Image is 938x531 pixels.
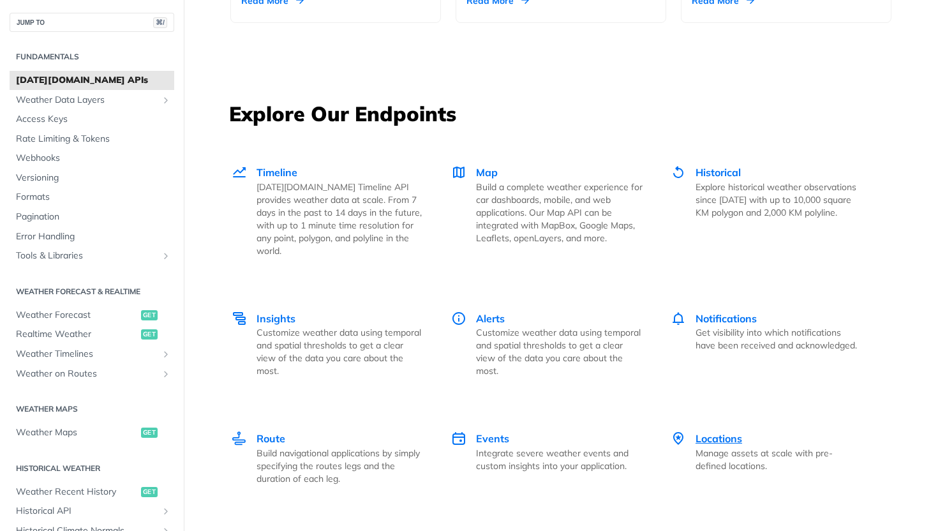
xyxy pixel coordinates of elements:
a: Formats [10,188,174,207]
a: Historical APIShow subpages for Historical API [10,502,174,521]
h2: Weather Forecast & realtime [10,286,174,297]
button: JUMP TO⌘/ [10,13,174,32]
button: Show subpages for Tools & Libraries [161,251,171,261]
a: Pagination [10,207,174,227]
h3: Explore Our Endpoints [229,100,893,128]
a: Insights Insights Customize weather data using temporal and spatial thresholds to get a clear vie... [230,284,437,405]
img: Notifications [671,311,686,326]
h2: Historical Weather [10,463,174,474]
span: Error Handling [16,230,171,243]
a: Rate Limiting & Tokens [10,130,174,149]
span: Weather Forecast [16,309,138,322]
button: Show subpages for Weather Timelines [161,349,171,359]
span: Events [476,432,509,445]
p: Integrate severe weather events and custom insights into your application. [476,447,643,472]
a: Map Map Build a complete weather experience for car dashboards, mobile, and web applications. Our... [437,138,657,284]
button: Show subpages for Historical API [161,506,171,516]
a: [DATE][DOMAIN_NAME] APIs [10,71,174,90]
a: Locations Locations Manage assets at scale with pre-defined locations. [657,404,876,512]
a: Timeline Timeline [DATE][DOMAIN_NAME] Timeline API provides weather data at scale. From 7 days in... [230,138,437,284]
h2: Weather Maps [10,403,174,415]
img: Historical [671,165,686,180]
span: Versioning [16,172,171,184]
a: Realtime Weatherget [10,325,174,344]
a: Access Keys [10,110,174,129]
span: Notifications [696,312,757,325]
img: Timeline [232,165,247,180]
span: Alerts [476,312,505,325]
span: ⌘/ [153,17,167,28]
span: get [141,310,158,320]
span: get [141,329,158,340]
img: Events [451,431,466,446]
span: Rate Limiting & Tokens [16,133,171,146]
h2: Fundamentals [10,51,174,63]
span: Historical [696,166,741,179]
a: Weather Data LayersShow subpages for Weather Data Layers [10,91,174,110]
span: Tools & Libraries [16,250,158,262]
p: Manage assets at scale with pre-defined locations. [696,447,862,472]
a: Versioning [10,168,174,188]
a: Weather Forecastget [10,306,174,325]
span: Insights [257,312,295,325]
span: Access Keys [16,113,171,126]
a: Historical Historical Explore historical weather observations since [DATE] with up to 10,000 squa... [657,138,876,284]
a: Error Handling [10,227,174,246]
span: get [141,487,158,497]
button: Show subpages for Weather Data Layers [161,95,171,105]
p: Build a complete weather experience for car dashboards, mobile, and web applications. Our Map API... [476,181,643,244]
p: Build navigational applications by simply specifying the routes legs and the duration of each leg. [257,447,423,485]
a: Alerts Alerts Customize weather data using temporal and spatial thresholds to get a clear view of... [437,284,657,405]
span: Timeline [257,166,297,179]
a: Weather Mapsget [10,423,174,442]
span: [DATE][DOMAIN_NAME] APIs [16,74,171,87]
span: Historical API [16,505,158,518]
span: Weather Data Layers [16,94,158,107]
p: Explore historical weather observations since [DATE] with up to 10,000 square KM polygon and 2,00... [696,181,862,219]
a: Tools & LibrariesShow subpages for Tools & Libraries [10,246,174,265]
button: Show subpages for Weather on Routes [161,369,171,379]
p: [DATE][DOMAIN_NAME] Timeline API provides weather data at scale. From 7 days in the past to 14 da... [257,181,423,257]
img: Alerts [451,311,466,326]
p: Get visibility into which notifications have been received and acknowledged. [696,326,862,352]
a: Weather on RoutesShow subpages for Weather on Routes [10,364,174,384]
a: Route Route Build navigational applications by simply specifying the routes legs and the duration... [230,404,437,512]
span: Webhooks [16,152,171,165]
img: Insights [232,311,247,326]
span: Weather on Routes [16,368,158,380]
img: Route [232,431,247,446]
span: Weather Recent History [16,486,138,498]
a: Notifications Notifications Get visibility into which notifications have been received and acknow... [657,284,876,405]
img: Map [451,165,466,180]
span: Weather Timelines [16,348,158,361]
a: Weather TimelinesShow subpages for Weather Timelines [10,345,174,364]
span: Map [476,166,498,179]
span: Route [257,432,285,445]
span: Realtime Weather [16,328,138,341]
span: Locations [696,432,742,445]
p: Customize weather data using temporal and spatial thresholds to get a clear view of the data you ... [257,326,423,377]
span: Weather Maps [16,426,138,439]
a: Weather Recent Historyget [10,482,174,502]
a: Events Events Integrate severe weather events and custom insights into your application. [437,404,657,512]
p: Customize weather data using temporal and spatial thresholds to get a clear view of the data you ... [476,326,643,377]
span: get [141,428,158,438]
span: Pagination [16,211,171,223]
span: Formats [16,191,171,204]
a: Webhooks [10,149,174,168]
img: Locations [671,431,686,446]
